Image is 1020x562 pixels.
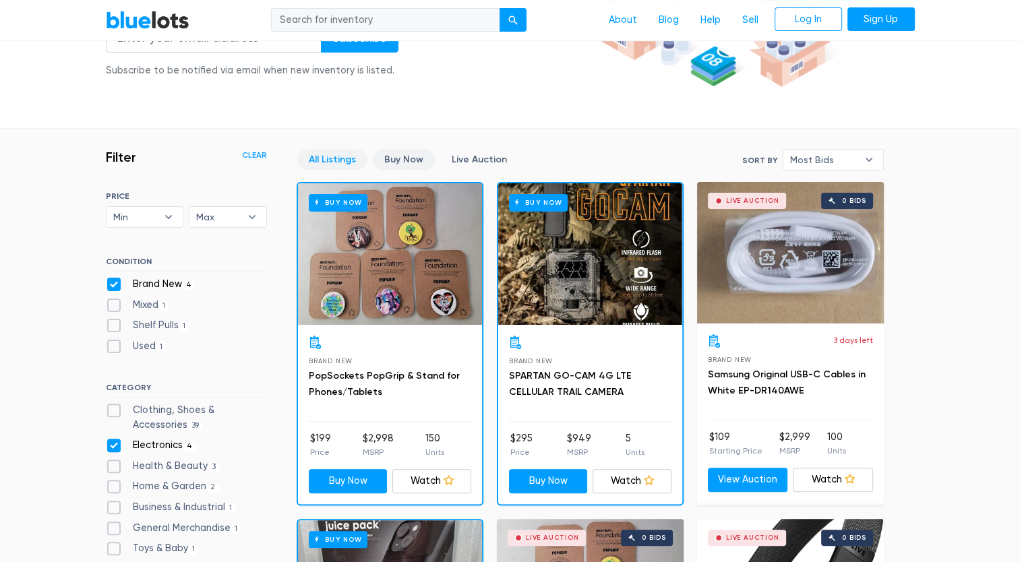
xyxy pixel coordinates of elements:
[775,7,842,32] a: Log In
[271,8,500,32] input: Search for inventory
[106,318,190,333] label: Shelf Pulls
[309,469,388,493] a: Buy Now
[697,182,884,323] a: Live Auction 0 bids
[626,446,644,458] p: Units
[106,521,242,536] label: General Merchandise
[238,207,266,227] b: ▾
[208,462,220,472] span: 3
[179,321,190,332] span: 1
[833,334,873,346] p: 3 days left
[106,383,267,398] h6: CATEGORY
[440,149,518,170] a: Live Auction
[690,7,731,33] a: Help
[726,534,779,541] div: Live Auction
[509,357,553,365] span: Brand New
[106,257,267,272] h6: CONDITION
[206,482,220,493] span: 2
[106,459,220,474] label: Health & Beauty
[642,534,666,541] div: 0 bids
[827,445,846,457] p: Units
[855,150,883,170] b: ▾
[790,150,858,170] span: Most Bids
[106,191,267,201] h6: PRICE
[297,149,367,170] a: All Listings
[779,445,810,457] p: MSRP
[598,7,648,33] a: About
[106,277,196,292] label: Brand New
[106,298,170,313] label: Mixed
[498,183,682,325] a: Buy Now
[847,7,915,32] a: Sign Up
[509,194,568,211] h6: Buy Now
[106,479,220,494] label: Home & Garden
[113,207,158,227] span: Min
[509,469,588,493] a: Buy Now
[106,339,167,354] label: Used
[225,503,237,513] span: 1
[709,430,762,457] li: $109
[363,431,394,458] li: $2,998
[593,469,671,493] a: Watch
[648,7,690,33] a: Blog
[779,430,810,457] li: $2,999
[188,544,200,555] span: 1
[298,183,482,325] a: Buy Now
[182,280,196,290] span: 4
[510,431,533,458] li: $295
[231,524,242,534] span: 1
[842,534,866,541] div: 0 bids
[310,446,331,458] p: Price
[310,431,331,458] li: $199
[373,149,435,170] a: Buy Now
[242,149,267,161] a: Clear
[567,446,591,458] p: MSRP
[106,10,189,30] a: BlueLots
[842,197,866,204] div: 0 bids
[106,149,136,165] h3: Filter
[309,370,460,398] a: PopSockets PopGrip & Stand for Phones/Tablets
[309,531,367,548] h6: Buy Now
[183,441,197,451] span: 4
[158,301,170,311] span: 1
[309,194,367,211] h6: Buy Now
[708,356,752,363] span: Brand New
[106,63,398,78] div: Subscribe to be notified via email when new inventory is listed.
[106,438,197,453] label: Electronics
[510,446,533,458] p: Price
[731,7,769,33] a: Sell
[187,420,204,431] span: 39
[509,370,632,398] a: SPARTAN GO-CAM 4G LTE CELLULAR TRAIL CAMERA
[156,342,167,352] span: 1
[526,534,579,541] div: Live Auction
[425,446,444,458] p: Units
[726,197,779,204] div: Live Auction
[106,541,200,556] label: Toys & Baby
[154,207,183,227] b: ▾
[196,207,241,227] span: Max
[708,369,866,396] a: Samsung Original USB-C Cables in White EP-DR140AWE
[742,154,777,166] label: Sort By
[106,500,237,515] label: Business & Industrial
[567,431,591,458] li: $949
[106,403,267,432] label: Clothing, Shoes & Accessories
[709,445,762,457] p: Starting Price
[309,357,353,365] span: Brand New
[827,430,846,457] li: 100
[626,431,644,458] li: 5
[425,431,444,458] li: 150
[708,468,788,492] a: View Auction
[392,469,471,493] a: Watch
[793,468,873,492] a: Watch
[363,446,394,458] p: MSRP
